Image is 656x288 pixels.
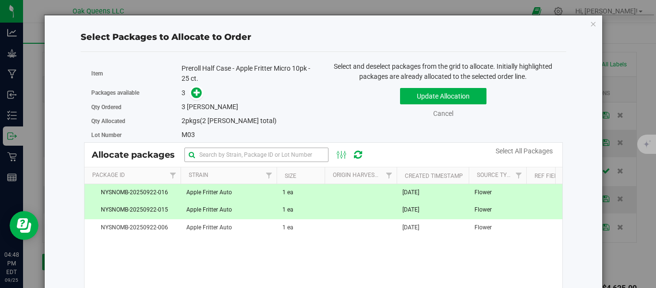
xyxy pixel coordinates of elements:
a: Strain [189,172,208,178]
span: Apple Fritter Auto [186,188,232,197]
div: Select Packages to Allocate to Order [81,31,566,44]
a: Size [285,173,296,179]
label: Lot Number [91,131,181,139]
a: Filter [165,167,181,184]
span: 3 [182,103,185,111]
span: [DATE] [402,188,419,197]
span: pkgs [182,117,277,125]
input: Search by Strain, Package ID or Lot Number [184,148,328,162]
span: NYSNOMB-20250922-016 [90,188,175,197]
div: Preroll Half Case - Apple Fritter Micro 10pk - 25 ct. [182,63,316,84]
span: NYSNOMB-20250922-006 [90,223,175,232]
span: [DATE] [402,205,419,214]
span: Select and deselect packages from the grid to allocate. Initially highlighted packages are alread... [334,63,552,80]
a: Cancel [433,110,453,117]
span: Apple Fritter Auto [186,205,232,214]
a: Origin Harvests [333,172,381,178]
label: Item [91,69,181,78]
span: Allocate packages [92,150,184,160]
span: 1 ea [282,188,293,197]
span: Flower [474,223,492,232]
iframe: Resource center [10,211,38,240]
span: Flower [474,188,492,197]
label: Qty Ordered [91,103,181,112]
a: Select All Packages [496,147,553,155]
a: Filter [510,167,526,184]
a: Created Timestamp [405,173,463,179]
label: Packages available [91,88,181,97]
span: (2 [PERSON_NAME] total) [200,117,277,125]
span: Flower [474,205,492,214]
span: Apple Fritter Auto [186,223,232,232]
a: Package Id [92,172,125,178]
span: M03 [182,131,195,138]
span: NYSNOMB-20250922-015 [90,205,175,214]
button: Update Allocation [400,88,486,104]
span: 1 ea [282,205,293,214]
a: Source Type [477,172,514,178]
a: Filter [381,167,397,184]
a: Filter [261,167,277,184]
span: [DATE] [402,223,419,232]
span: [PERSON_NAME] [187,103,238,111]
span: 1 ea [282,223,293,232]
a: Ref Field [535,173,561,179]
label: Qty Allocated [91,117,181,125]
span: 3 [182,89,185,97]
span: 2 [182,117,185,125]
